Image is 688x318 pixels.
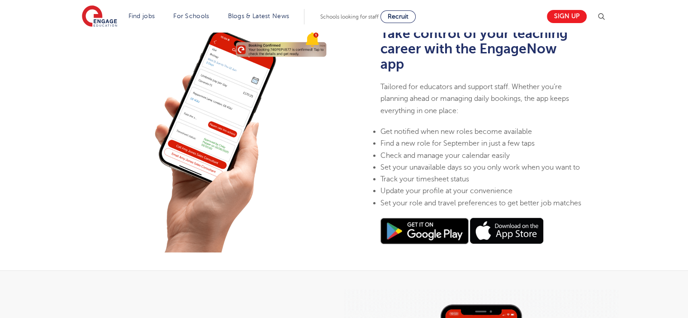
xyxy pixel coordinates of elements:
[82,5,117,28] img: Engage Education
[380,26,568,72] b: Take control of your teaching career with the EngageNow app
[380,187,512,195] span: Update your profile at your convenience
[380,10,416,23] a: Recruit
[380,128,532,136] span: Get notified when new roles become available
[380,175,469,183] span: Track your timesheet status
[547,10,587,23] a: Sign up
[320,14,379,20] span: Schools looking for staff
[380,199,581,207] span: Set your role and travel preferences to get better job matches
[128,13,155,19] a: Find jobs
[388,13,408,20] span: Recruit
[228,13,289,19] a: Blogs & Latest News
[380,163,580,171] span: Set your unavailable days so you only work when you want to
[173,13,209,19] a: For Schools
[380,139,535,147] span: Find a new role for September in just a few taps
[380,151,510,159] span: Check and manage your calendar easily
[380,83,569,115] span: Tailored for educators and support staff. Whether you’re planning ahead or managing daily booking...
